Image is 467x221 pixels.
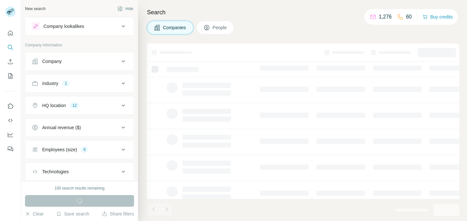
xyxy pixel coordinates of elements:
span: Companies [163,24,187,31]
button: Company [25,54,134,69]
button: Enrich CSV [5,56,16,68]
div: 100 search results remaining [55,185,104,191]
p: 1,276 [379,13,392,21]
button: Clear [25,211,43,217]
button: Hide [113,4,138,14]
button: Search [5,42,16,53]
button: HQ location12 [25,98,134,113]
button: Quick start [5,27,16,39]
button: My lists [5,70,16,82]
div: Industry [42,80,58,87]
button: Annual revenue ($) [25,120,134,135]
div: HQ location [42,102,66,109]
div: Annual revenue ($) [42,124,81,131]
button: Use Surfe on LinkedIn [5,100,16,112]
button: Buy credits [423,12,453,21]
button: Feedback [5,143,16,155]
div: 1 [62,80,70,86]
button: Company lookalikes [25,18,134,34]
div: Technologies [42,168,69,175]
div: 6 [81,147,88,153]
p: Company information [25,42,134,48]
div: 12 [70,103,79,108]
button: Technologies [25,164,134,179]
span: People [213,24,227,31]
button: Dashboard [5,129,16,141]
div: Company lookalikes [43,23,84,30]
h4: Search [147,8,459,17]
button: Share filters [102,211,134,217]
div: Employees (size) [42,146,77,153]
button: Use Surfe API [5,115,16,126]
div: New search [25,6,45,12]
p: 60 [406,13,412,21]
button: Save search [56,211,89,217]
button: Industry1 [25,76,134,91]
button: Employees (size)6 [25,142,134,157]
div: Company [42,58,62,65]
